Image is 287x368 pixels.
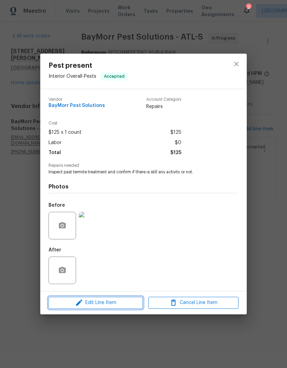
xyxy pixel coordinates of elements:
span: Cost [49,121,181,126]
span: Inspect past termite treatment and confirm if there is still any activity or not. [49,169,220,175]
span: Accepted [101,73,127,80]
span: Vendor [49,97,105,102]
button: Edit Line Item [49,297,143,309]
span: $125 [170,148,181,158]
h5: Before [49,203,65,208]
span: Repairs needed [49,163,238,168]
span: Edit Line Item [51,299,141,307]
span: Interior Overall - Pests [49,74,96,79]
span: $0 [175,138,181,148]
span: BayMorr Pest Solutions [49,103,105,108]
button: Cancel Line Item [148,297,238,309]
button: close [228,56,245,72]
span: Account Category [146,97,181,102]
span: Labor [49,138,62,148]
span: $125 x 1 count [49,128,82,138]
span: Cancel Line Item [150,299,236,307]
span: Pest present [49,62,128,69]
span: Total [49,148,61,158]
span: $125 [170,128,181,138]
span: Repairs [146,103,181,110]
h4: Photos [49,183,238,190]
div: 2 [246,4,251,11]
h5: After [49,248,61,252]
